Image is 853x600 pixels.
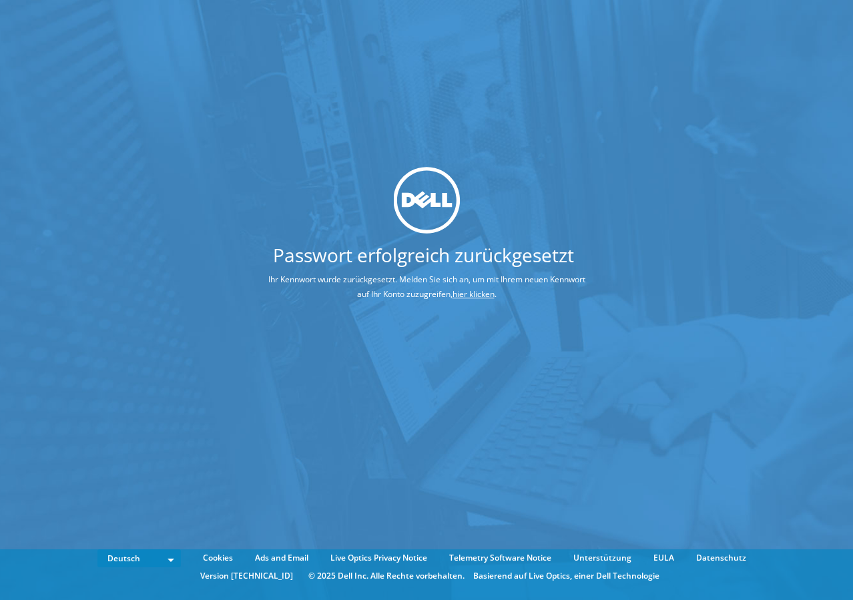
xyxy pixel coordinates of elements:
h1: Passwort erfolgreich zurückgesetzt [214,246,633,264]
a: Telemetry Software Notice [439,551,561,565]
a: Ads and Email [245,551,318,565]
li: Basierend auf Live Optics, einer Dell Technologie [473,569,659,583]
p: Ihr Kennwort wurde zurückgesetzt. Melden Sie sich an, um mit Ihrem neuen Kennwort auf Ihr Konto z... [214,272,640,302]
a: Cookies [193,551,243,565]
a: EULA [643,551,684,565]
a: hier klicken [453,288,495,300]
li: Version [TECHNICAL_ID] [194,569,300,583]
a: Datenschutz [686,551,756,565]
img: dell_svg_logo.svg [393,167,460,234]
li: © 2025 Dell Inc. Alle Rechte vorbehalten. [302,569,471,583]
a: Unterstützung [563,551,641,565]
a: Live Optics Privacy Notice [320,551,437,565]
